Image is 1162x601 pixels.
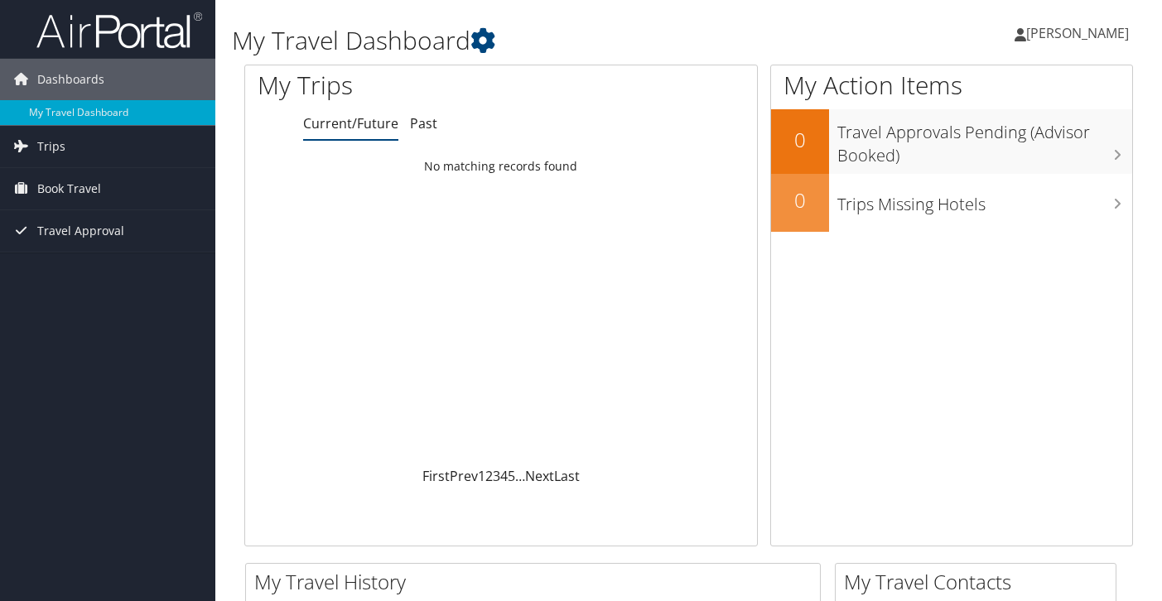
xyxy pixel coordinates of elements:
[493,467,500,485] a: 3
[771,126,829,154] h2: 0
[837,185,1132,216] h3: Trips Missing Hotels
[771,109,1132,173] a: 0Travel Approvals Pending (Advisor Booked)
[478,467,485,485] a: 1
[37,59,104,100] span: Dashboards
[37,168,101,209] span: Book Travel
[37,126,65,167] span: Trips
[771,186,829,214] h2: 0
[1015,8,1145,58] a: [PERSON_NAME]
[254,568,820,596] h2: My Travel History
[500,467,508,485] a: 4
[37,210,124,252] span: Travel Approval
[554,467,580,485] a: Last
[36,11,202,50] img: airportal-logo.png
[844,568,1116,596] h2: My Travel Contacts
[525,467,554,485] a: Next
[422,467,450,485] a: First
[245,151,757,181] td: No matching records found
[515,467,525,485] span: …
[232,23,841,58] h1: My Travel Dashboard
[1026,24,1129,42] span: [PERSON_NAME]
[508,467,515,485] a: 5
[450,467,478,485] a: Prev
[485,467,493,485] a: 2
[771,68,1132,103] h1: My Action Items
[303,114,398,132] a: Current/Future
[837,113,1132,167] h3: Travel Approvals Pending (Advisor Booked)
[771,174,1132,232] a: 0Trips Missing Hotels
[410,114,437,132] a: Past
[258,68,531,103] h1: My Trips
